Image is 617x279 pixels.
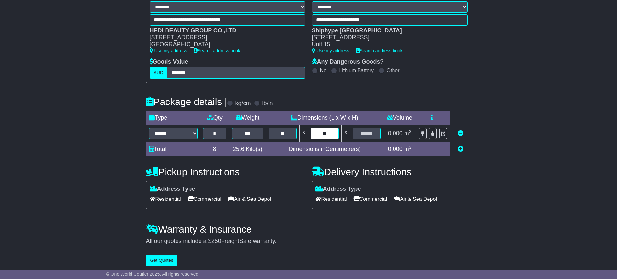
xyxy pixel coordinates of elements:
[312,48,349,53] a: Use my address
[353,194,387,204] span: Commercial
[320,67,326,74] label: No
[300,125,308,142] td: x
[150,58,188,66] label: Goods Value
[266,142,383,156] td: Dimensions in Centimetre(s)
[458,130,463,137] a: Remove this item
[356,48,403,53] a: Search address book
[312,27,461,34] div: Shiphype [GEOGRAPHIC_DATA]
[394,194,437,204] span: Air & Sea Depot
[404,146,412,152] span: m
[200,142,229,156] td: 8
[150,34,299,41] div: [STREET_ADDRESS]
[146,238,471,245] div: All our quotes include a $ FreightSafe warranty.
[150,67,168,79] label: AUD
[233,146,244,152] span: 25.6
[146,96,227,107] h4: Package details |
[235,100,251,107] label: kg/cm
[388,146,403,152] span: 0.000
[312,41,461,48] div: Unit 15
[150,27,299,34] div: HEDI BEAUTY GROUP CO.,LTD
[146,111,200,125] td: Type
[339,67,374,74] label: Lithium Battery
[341,125,350,142] td: x
[146,142,200,156] td: Total
[150,194,181,204] span: Residential
[458,146,463,152] a: Add new item
[312,58,384,66] label: Any Dangerous Goods?
[228,194,271,204] span: Air & Sea Depot
[388,130,403,137] span: 0.000
[229,142,266,156] td: Kilo(s)
[404,130,412,137] span: m
[266,111,383,125] td: Dimensions (L x W x H)
[315,186,361,193] label: Address Type
[312,166,471,177] h4: Delivery Instructions
[262,100,273,107] label: lb/in
[146,166,305,177] h4: Pickup Instructions
[146,255,178,266] button: Get Quotes
[315,194,347,204] span: Residential
[409,129,412,134] sup: 3
[387,67,400,74] label: Other
[312,34,461,41] div: [STREET_ADDRESS]
[383,111,416,125] td: Volume
[150,48,187,53] a: Use my address
[188,194,221,204] span: Commercial
[409,145,412,150] sup: 3
[194,48,240,53] a: Search address book
[106,272,200,277] span: © One World Courier 2025. All rights reserved.
[200,111,229,125] td: Qty
[150,41,299,48] div: [GEOGRAPHIC_DATA]
[146,224,471,235] h4: Warranty & Insurance
[211,238,221,244] span: 250
[229,111,266,125] td: Weight
[150,186,195,193] label: Address Type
